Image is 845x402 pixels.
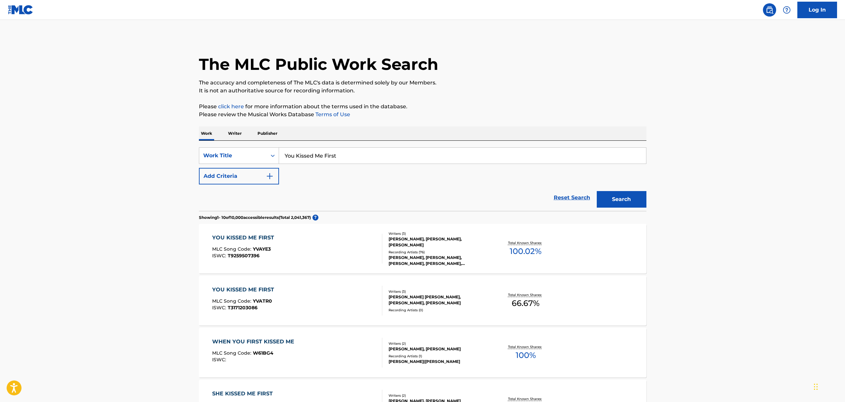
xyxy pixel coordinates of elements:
[510,245,541,257] span: 100.02 %
[212,286,277,294] div: YOU KISSED ME FIRST
[508,292,543,297] p: Total Known Shares:
[212,253,228,259] span: ISWC :
[508,396,543,401] p: Total Known Shares:
[256,126,279,140] p: Publisher
[228,253,259,259] span: T9259507396
[212,357,228,363] span: ISWC :
[389,341,489,346] div: Writers ( 2 )
[766,6,774,14] img: search
[266,172,274,180] img: 9d2ae6d4665cec9f34b9.svg
[199,103,646,111] p: Please for more information about the terms used in the database.
[314,111,350,118] a: Terms of Use
[763,3,776,17] a: Public Search
[508,240,543,245] p: Total Known Shares:
[199,328,646,377] a: WHEN YOU FIRST KISSED MEMLC Song Code:W61BG4ISWC:Writers (2)[PERSON_NAME], [PERSON_NAME]Recording...
[199,54,438,74] h1: The MLC Public Work Search
[389,250,489,255] div: Recording Artists ( 76 )
[312,215,318,221] span: ?
[253,350,273,356] span: W61BG4
[389,289,489,294] div: Writers ( 3 )
[199,215,311,221] p: Showing 1 - 10 of 10,000 accessible results (Total 2,041,367 )
[199,79,646,87] p: The accuracy and completeness of The MLC's data is determined solely by our Members.
[814,377,818,397] div: Drag
[550,190,593,205] a: Reset Search
[228,305,258,311] span: T3171203086
[199,224,646,274] a: YOU KISSED ME FIRSTMLC Song Code:YVAYE3ISWC:T9259507396Writers (3)[PERSON_NAME], [PERSON_NAME], [...
[597,191,646,208] button: Search
[389,294,489,306] div: [PERSON_NAME] [PERSON_NAME], [PERSON_NAME], [PERSON_NAME]
[389,393,489,398] div: Writers ( 2 )
[253,246,271,252] span: YVAYE3
[212,234,277,242] div: YOU KISSED ME FIRST
[512,297,540,309] span: 66.67 %
[212,246,253,252] span: MLC Song Code :
[516,349,536,361] span: 100 %
[389,346,489,352] div: [PERSON_NAME], [PERSON_NAME]
[226,126,244,140] p: Writer
[212,298,253,304] span: MLC Song Code :
[389,236,489,248] div: [PERSON_NAME], [PERSON_NAME], [PERSON_NAME]
[199,147,646,211] form: Search Form
[797,2,837,18] a: Log In
[199,87,646,95] p: It is not an authoritative source for recording information.
[389,308,489,313] div: Recording Artists ( 0 )
[199,111,646,119] p: Please review the Musical Works Database
[212,305,228,311] span: ISWC :
[389,354,489,359] div: Recording Artists ( 1 )
[199,168,279,184] button: Add Criteria
[253,298,272,304] span: YVATR0
[199,126,214,140] p: Work
[212,390,276,398] div: SHE KISSED ME FIRST
[508,344,543,349] p: Total Known Shares:
[783,6,791,14] img: help
[389,359,489,365] div: [PERSON_NAME]|[PERSON_NAME]
[212,350,253,356] span: MLC Song Code :
[203,152,263,160] div: Work Title
[212,338,298,346] div: WHEN YOU FIRST KISSED ME
[812,370,845,402] iframe: Chat Widget
[8,5,33,15] img: MLC Logo
[218,103,244,110] a: click here
[199,276,646,326] a: YOU KISSED ME FIRSTMLC Song Code:YVATR0ISWC:T3171203086Writers (3)[PERSON_NAME] [PERSON_NAME], [P...
[780,3,793,17] div: Help
[389,255,489,267] div: [PERSON_NAME], [PERSON_NAME], [PERSON_NAME], [PERSON_NAME], [PERSON_NAME], [PERSON_NAME]
[389,231,489,236] div: Writers ( 3 )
